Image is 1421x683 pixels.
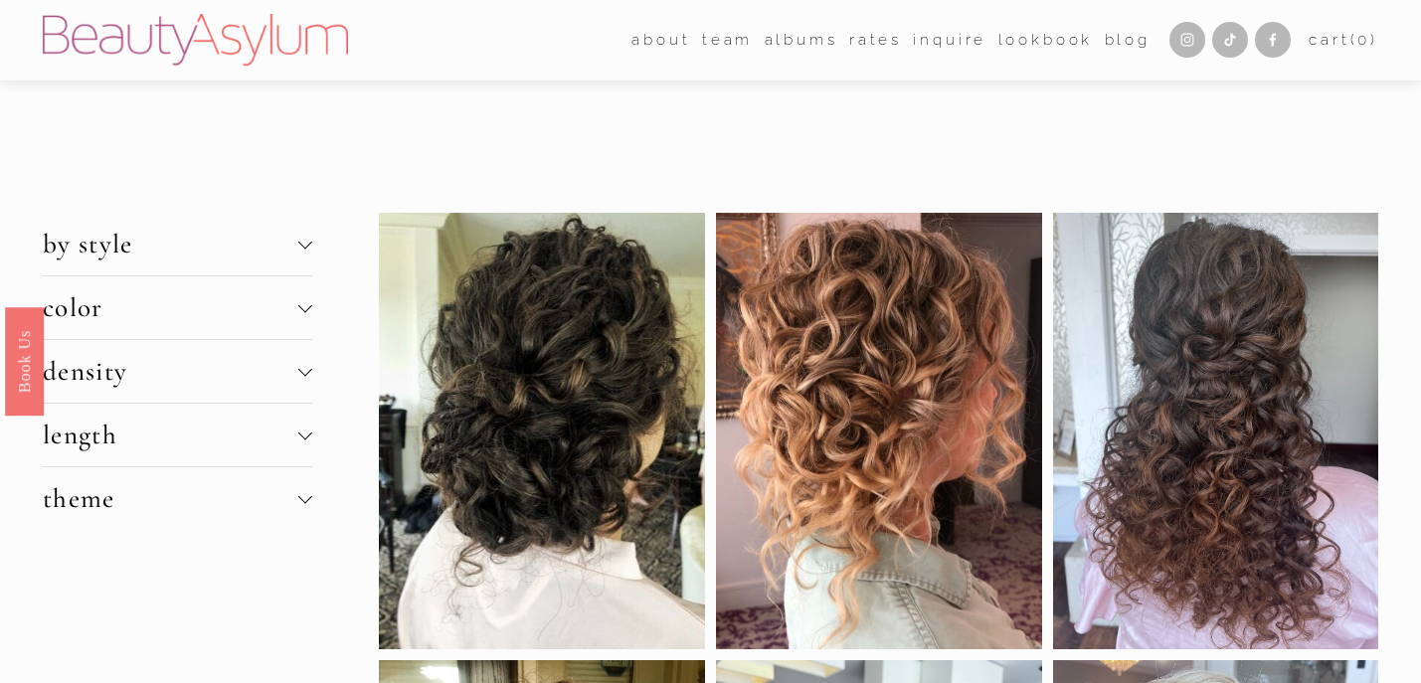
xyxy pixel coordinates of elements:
button: by style [43,213,312,275]
button: length [43,404,312,466]
span: density [43,355,298,388]
a: TikTok [1212,22,1248,58]
img: Beauty Asylum | Bridal Hair &amp; Makeup Charlotte &amp; Atlanta [43,14,348,66]
button: density [43,340,312,403]
a: folder dropdown [702,25,753,56]
a: Rates [849,25,902,56]
span: theme [43,482,298,515]
a: Cart(0) [1309,27,1378,55]
a: Lookbook [998,25,1094,56]
a: Facebook [1255,22,1291,58]
a: Blog [1105,25,1151,56]
a: Book Us [5,306,44,415]
span: team [702,27,753,55]
a: Inquire [913,25,986,56]
span: length [43,419,298,451]
a: Instagram [1169,22,1205,58]
span: by style [43,228,298,260]
span: ( ) [1350,31,1378,49]
span: about [631,27,690,55]
span: 0 [1357,31,1370,49]
span: color [43,291,298,324]
a: folder dropdown [631,25,690,56]
button: theme [43,467,312,530]
a: albums [765,25,838,56]
button: color [43,276,312,339]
